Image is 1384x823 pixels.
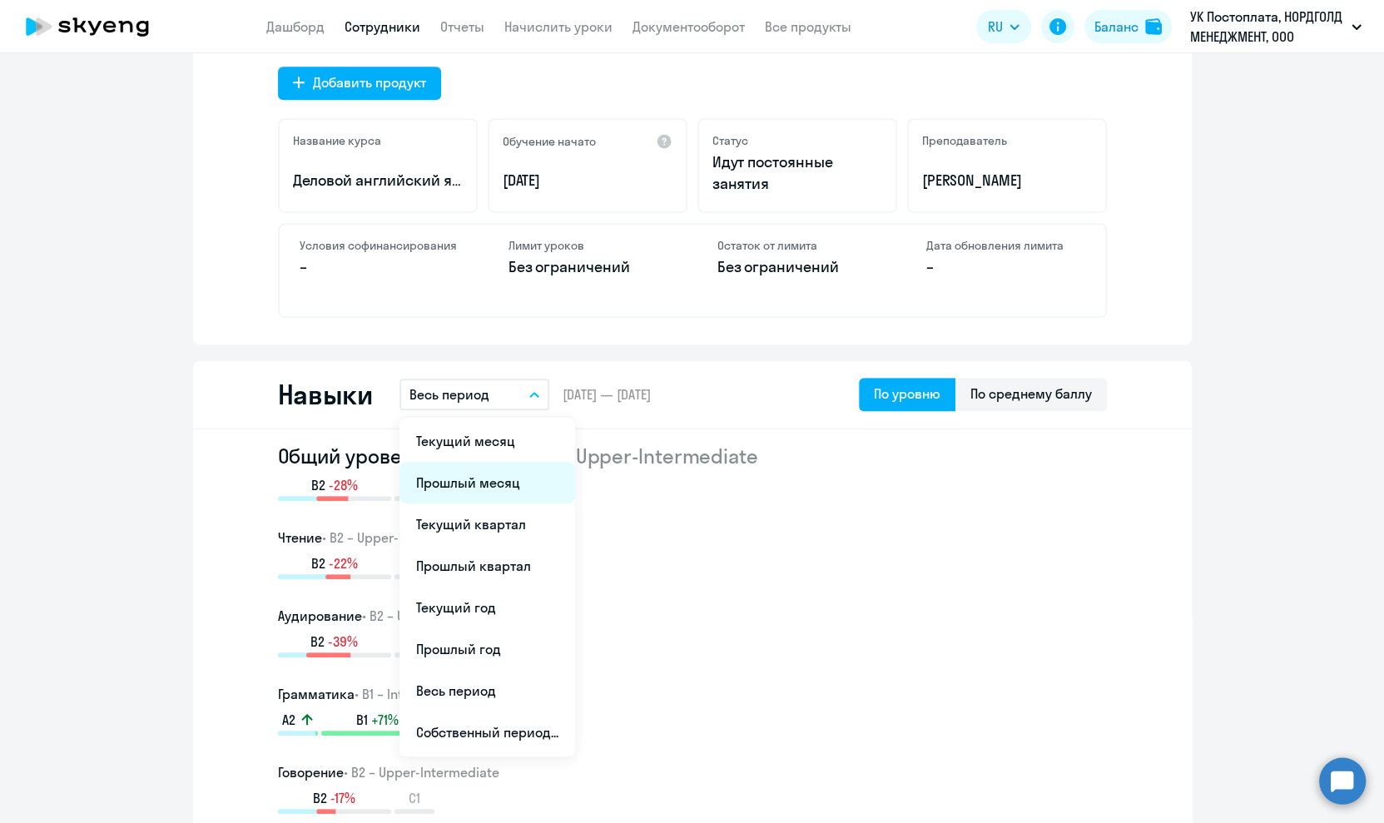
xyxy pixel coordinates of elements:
button: RU [976,10,1031,43]
span: -39% [328,632,358,651]
h2: Общий уровень за период [278,443,1107,469]
span: A2 [282,711,295,729]
p: – [926,256,1085,278]
span: • B2 – Upper-Intermediate [362,607,518,624]
a: Документооборот [632,18,745,35]
a: Все продукты [765,18,851,35]
button: Балансbalance [1084,10,1172,43]
span: [DATE] — [DATE] [563,385,651,404]
p: Без ограничений [717,256,876,278]
span: B2 [310,632,325,651]
div: По среднему баллу [970,384,1092,404]
span: -22% [329,554,358,573]
h3: Говорение [278,762,1107,782]
h5: Обучение начато [503,134,596,149]
p: Идут постоянные занятия [712,151,882,195]
span: • B2 – Upper-Intermediate [344,764,499,781]
h4: Условия софинансирования [300,238,459,253]
h3: Чтение [278,528,1107,548]
span: C1 [409,789,420,807]
span: • B1 – Intermediate [355,686,466,702]
span: • B2 – Upper-Intermediate [322,529,478,546]
span: -28% [329,476,358,494]
span: B2 [313,789,327,807]
span: B1 [356,711,368,729]
p: УК Постоплата, НОРДГОЛД МЕНЕДЖМЕНТ, ООО [1190,7,1345,47]
div: Баланс [1094,17,1138,37]
span: B2 [311,476,325,494]
p: – [300,256,459,278]
h5: Статус [712,133,748,148]
h5: Название курса [293,133,381,148]
p: [DATE] [503,170,672,191]
h2: Навыки [278,378,373,411]
h4: Дата обновления лимита [926,238,1085,253]
a: Дашборд [266,18,325,35]
h4: Лимит уроков [508,238,667,253]
p: Весь период [409,384,489,404]
span: -17% [330,789,355,807]
a: Сотрудники [345,18,420,35]
h4: Остаток от лимита [717,238,876,253]
p: Деловой английский язык на курсах для бизнеса [293,170,463,191]
div: По уровню [874,384,940,404]
h3: Грамматика [278,684,1107,704]
div: Добавить продукт [313,72,426,92]
button: УК Постоплата, НОРДГОЛД МЕНЕДЖМЕНТ, ООО [1182,7,1370,47]
h5: Преподаватель [922,133,1007,148]
ul: RU [399,417,575,756]
h3: Аудирование [278,606,1107,626]
a: Начислить уроки [504,18,613,35]
span: +71% [371,711,399,729]
img: balance [1145,18,1162,35]
a: Отчеты [440,18,484,35]
button: Добавить продукт [278,67,441,100]
span: • B2 – Upper-Intermediate [523,444,758,469]
button: Весь период [399,379,549,410]
p: [PERSON_NAME] [922,170,1092,191]
span: RU [988,17,1003,37]
p: Без ограничений [508,256,667,278]
span: B2 [311,554,325,573]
